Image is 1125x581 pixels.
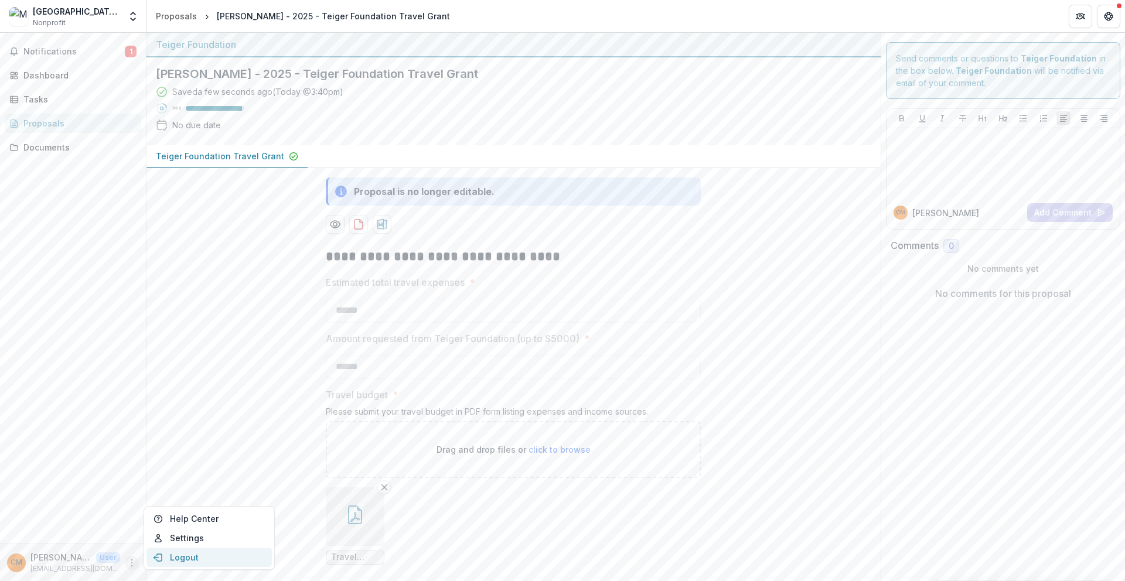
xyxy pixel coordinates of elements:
[5,42,141,61] button: Notifications1
[935,111,949,125] button: Italicize
[895,111,909,125] button: Bold
[956,66,1032,76] strong: Teiger Foundation
[976,111,990,125] button: Heading 1
[172,86,343,98] div: Saved a few seconds ago ( Today @ 3:40pm )
[125,46,137,57] span: 1
[891,262,1116,275] p: No comments yet
[23,47,125,57] span: Notifications
[5,66,141,85] a: Dashboard
[23,69,132,81] div: Dashboard
[326,487,384,565] div: Remove FileTravel Budget - Sheet1.pdf
[5,90,141,109] a: Tasks
[896,210,905,216] div: Catherine Massey
[529,445,591,454] span: click to browse
[326,406,701,421] div: Please submit your travel budget in PDF form listing expenses and income sources.
[96,552,120,563] p: User
[5,114,141,133] a: Proposals
[172,104,181,112] p: 96 %
[956,111,970,125] button: Strike
[935,286,1071,300] p: No comments for this proposal
[949,241,954,251] span: 0
[1027,203,1113,222] button: Add Comment
[1069,5,1092,28] button: Partners
[156,37,871,52] div: Teiger Foundation
[11,559,22,566] div: Catherine Massey
[326,215,345,234] button: Preview 3df7b230-f378-4829-a553-cd20e9ff82a5-0.pdf
[33,18,66,28] span: Nonprofit
[217,10,450,22] div: [PERSON_NAME] - 2025 - Teiger Foundation Travel Grant
[331,552,379,562] span: Travel Budget - Sheet1.pdf
[349,215,368,234] button: download-proposal
[1016,111,1030,125] button: Bullet List
[326,331,579,346] p: Amount requested from Teiger Foundation (up to $5000)
[156,150,284,162] p: Teiger Foundation Travel Grant
[172,119,221,131] div: No due date
[891,240,939,251] h2: Comments
[996,111,1010,125] button: Heading 2
[1097,5,1120,28] button: Get Help
[151,8,202,25] a: Proposals
[30,563,120,574] p: [EMAIL_ADDRESS][DOMAIN_NAME]
[1056,111,1071,125] button: Align Left
[23,141,132,153] div: Documents
[437,443,591,456] p: Drag and drop files or
[886,42,1121,99] div: Send comments or questions to in the box below. will be notified via email of your comment.
[9,7,28,26] img: Museum of Contemporary Art (MOCA)
[915,111,929,125] button: Underline
[1097,111,1111,125] button: Align Right
[125,556,139,570] button: More
[125,5,141,28] button: Open entity switcher
[156,10,197,22] div: Proposals
[912,207,979,219] p: [PERSON_NAME]
[23,93,132,105] div: Tasks
[1077,111,1091,125] button: Align Center
[23,117,132,129] div: Proposals
[326,388,388,402] p: Travel budget
[373,215,391,234] button: download-proposal
[354,184,495,199] div: Proposal is no longer editable.
[326,275,465,289] p: Estimated total travel expenses
[151,8,455,25] nav: breadcrumb
[30,551,91,563] p: [PERSON_NAME]
[1037,111,1051,125] button: Ordered List
[377,480,391,494] button: Remove File
[33,5,120,18] div: [GEOGRAPHIC_DATA] (MOCA)
[1021,53,1097,63] strong: Teiger Foundation
[5,138,141,157] a: Documents
[156,67,853,81] h2: [PERSON_NAME] - 2025 - Teiger Foundation Travel Grant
